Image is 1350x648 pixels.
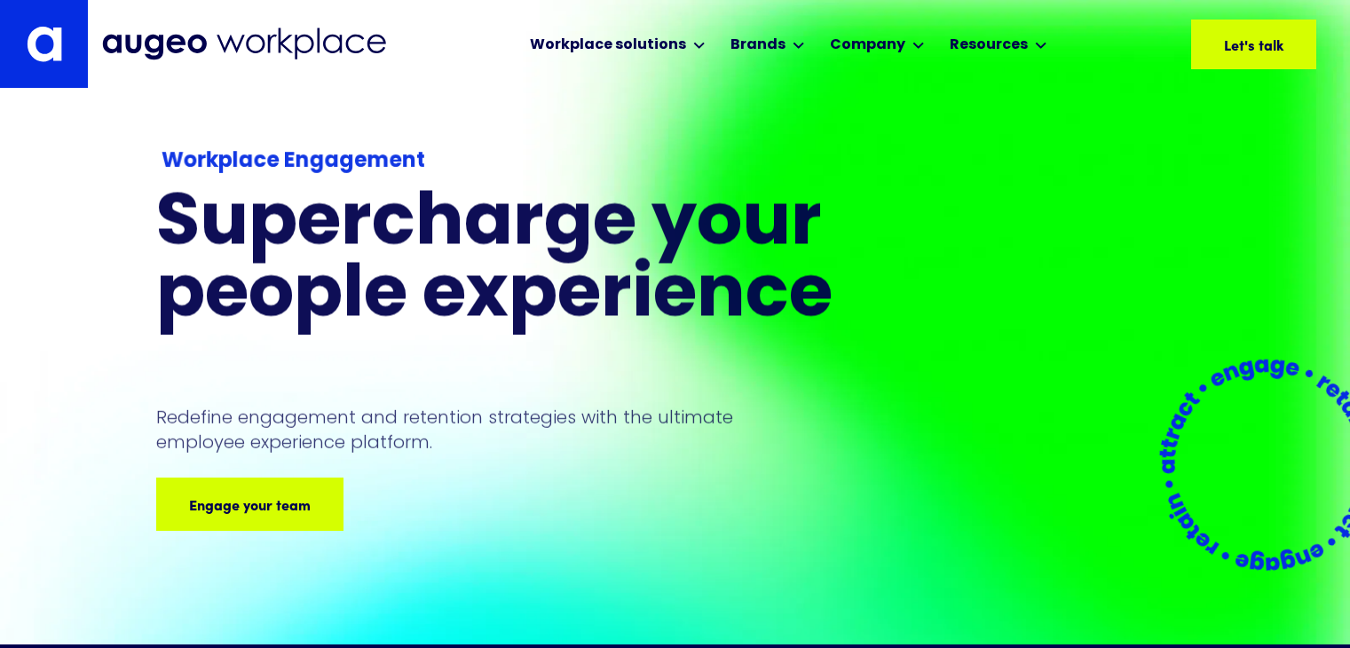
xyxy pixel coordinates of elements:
div: Brands [730,35,786,56]
div: Resources [950,35,1028,56]
a: Let's talk [1191,20,1316,69]
img: Augeo Workplace business unit full logo in mignight blue. [102,28,386,60]
div: Workplace solutions [530,35,686,56]
div: Workplace Engagement [161,146,917,178]
img: Augeo's "a" monogram decorative logo in white. [27,26,62,62]
a: Engage your team [156,478,343,531]
p: Redefine engagement and retention strategies with the ultimate employee experience platform. [156,405,767,454]
div: Company [830,35,905,56]
h1: Supercharge your people experience [156,189,923,333]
